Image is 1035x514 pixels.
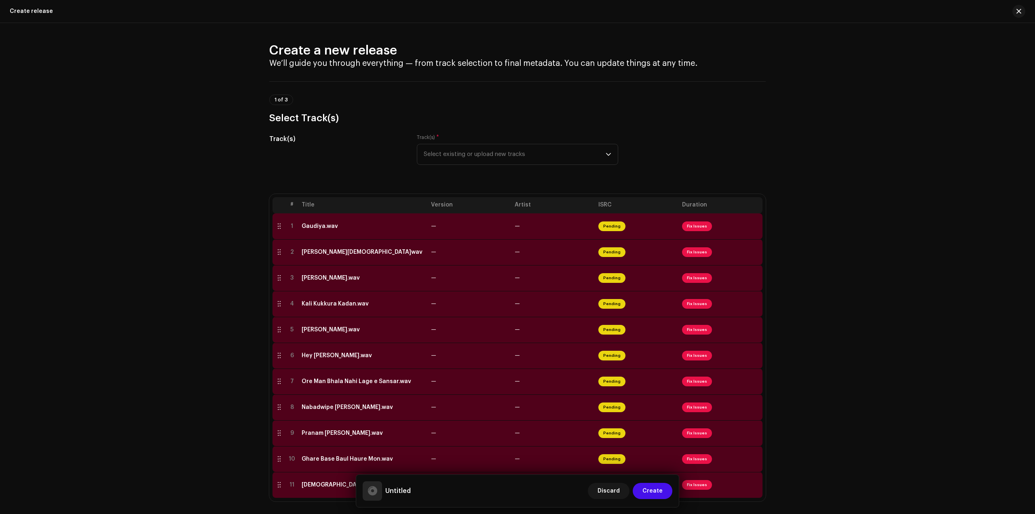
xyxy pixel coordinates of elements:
[269,134,404,144] h5: Track(s)
[302,223,338,230] div: Gaudiya.wav
[633,483,672,499] button: Create
[431,456,436,462] span: —
[431,275,436,281] span: —
[682,299,712,309] span: Fix Issues
[417,134,439,141] label: Track(s)
[431,404,436,410] span: —
[302,301,369,307] div: Kali Kukkura Kadan.wav
[515,404,520,410] span: —
[595,197,679,213] th: ISRC
[682,325,712,335] span: Fix Issues
[598,325,625,335] span: Pending
[598,273,625,283] span: Pending
[511,197,595,213] th: Artist
[598,299,625,309] span: Pending
[269,112,766,124] h3: Select Track(s)
[515,223,520,229] span: —
[385,486,411,496] h5: Untitled
[431,301,436,307] span: —
[302,430,383,436] div: Pranam Tomay Sakal Samay.wav
[431,223,436,229] span: —
[682,377,712,386] span: Fix Issues
[515,249,520,255] span: —
[606,144,611,164] div: dropdown trigger
[515,456,520,462] span: —
[302,352,372,359] div: Hey Gurudev.wav
[682,454,712,464] span: Fix Issues
[302,327,360,333] div: Vibhavari Sesa.wav
[431,379,436,384] span: —
[431,430,436,436] span: —
[515,301,520,307] span: —
[515,327,520,333] span: —
[431,327,436,333] span: —
[598,402,625,412] span: Pending
[682,428,712,438] span: Fix Issues
[269,42,766,59] h2: Create a new release
[588,483,629,499] button: Discard
[679,197,763,213] th: Duration
[285,197,298,213] th: #
[682,221,712,231] span: Fix Issues
[682,402,712,412] span: Fix Issues
[515,353,520,358] span: —
[598,483,620,499] span: Discard
[642,483,663,499] span: Create
[598,351,625,360] span: Pending
[302,378,411,385] div: Ore Man Bhala Nahi Lage e Sansar.wav
[424,144,606,164] span: Select existing or upload new tracks
[431,353,436,358] span: —
[682,351,712,360] span: Fix Issues
[682,273,712,283] span: Fix Issues
[302,404,393,411] div: Nabadwipe Gurudev Sadai Udar.wav
[598,221,625,231] span: Pending
[598,377,625,386] span: Pending
[428,197,511,213] th: Version
[598,428,625,438] span: Pending
[598,454,625,464] span: Pending
[431,249,436,255] span: —
[515,430,520,436] span: —
[269,59,766,68] h4: We’ll guide you through everything — from track selection to final metadata. You can update thing...
[298,197,428,213] th: Title
[515,379,520,384] span: —
[275,97,288,102] span: 1 of 3
[302,275,360,281] div: Radhe Jaya Madhava Dayite.wav
[302,482,424,488] div: Sri Guru Charana Padma Kebala Bhakati Sadma.wav
[302,249,422,255] div: Sri Chaitanya Mahaprabhu.wav
[682,247,712,257] span: Fix Issues
[598,247,625,257] span: Pending
[682,480,712,490] span: Fix Issues
[302,456,393,462] div: Ghare Base Baul Haure Mon.wav
[515,275,520,281] span: —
